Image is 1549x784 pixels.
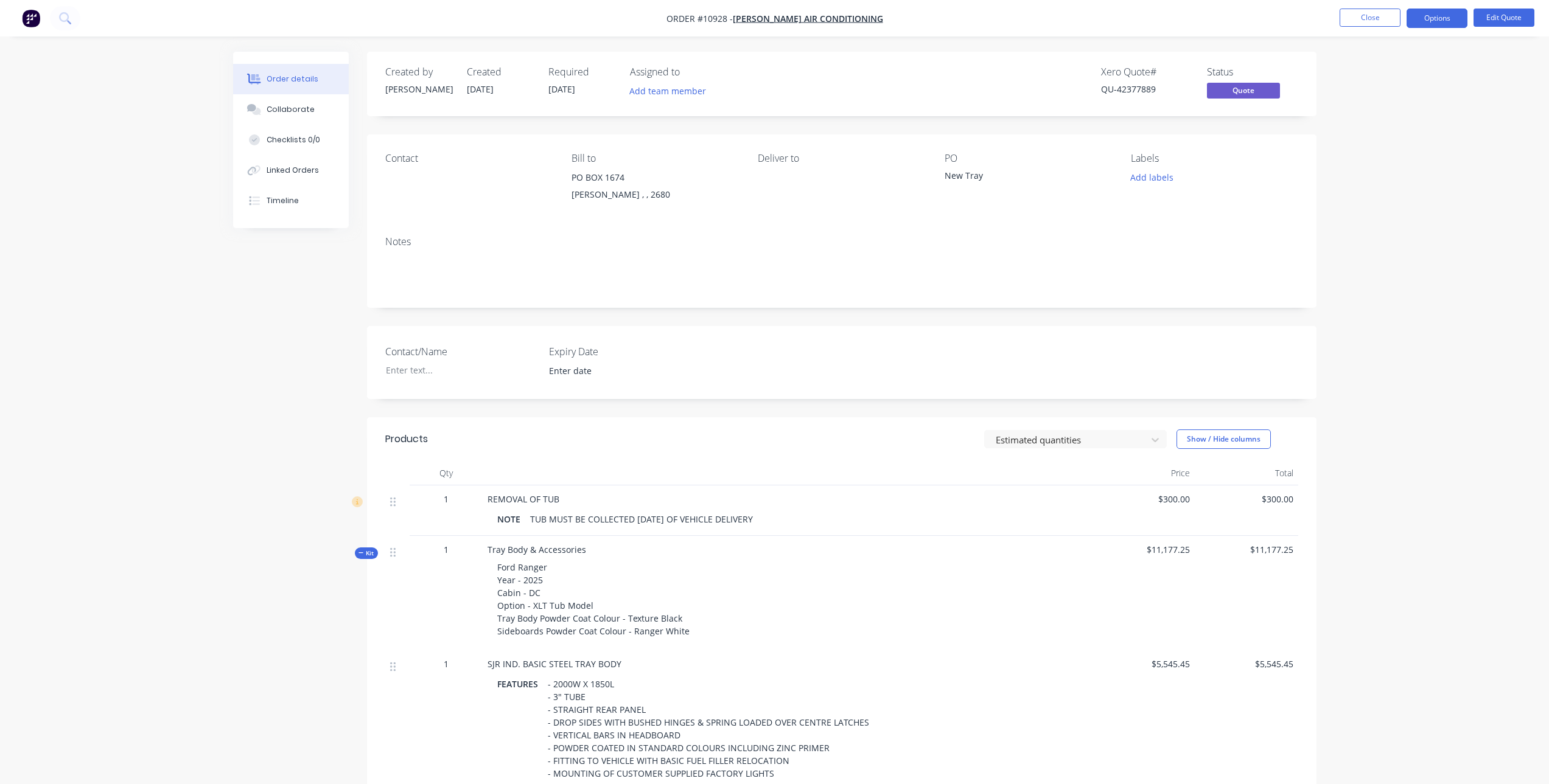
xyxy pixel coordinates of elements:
div: Total [1195,461,1298,485]
span: REMOVAL OF TUB [488,493,559,505]
button: Show / Hide columns [1177,429,1271,449]
button: Linked Orders [233,155,349,186]
div: Products [385,432,428,446]
div: PO [945,153,1111,164]
span: SJR IND. BASIC STEEL TRAY BODY [488,658,621,670]
div: Collaborate [267,104,315,115]
a: [PERSON_NAME] Air Conditioning [733,13,883,24]
span: Tray Body & Accessories [488,544,586,555]
input: Enter date [540,362,692,380]
button: Kit [355,547,378,559]
label: Expiry Date [549,344,701,359]
div: - 2000W X 1850L - 3" TUBE - STRAIGHT REAR PANEL - DROP SIDES WITH BUSHED HINGES & SPRING LOADED O... [543,675,874,782]
div: Bill to [572,153,738,164]
div: TUB MUST BE COLLECTED [DATE] OF VEHICLE DELIVERY [525,510,758,528]
div: New Tray [945,169,1097,186]
div: Linked Orders [267,165,319,176]
div: Order details [267,74,318,85]
div: QU-42377889 [1101,83,1192,95]
div: Contact [385,153,552,164]
span: Quote [1207,83,1280,98]
div: Labels [1131,153,1298,164]
span: Kit [358,549,374,558]
button: Add labels [1124,169,1180,186]
button: Options [1407,9,1467,28]
div: Assigned to [630,66,752,78]
span: Ford Ranger Year - 2025 Cabin - DC Option - XLT Tub Model Tray Body Powder Coat Colour - Texture ... [497,561,690,637]
button: Checklists 0/0 [233,125,349,155]
div: Created by [385,66,452,78]
div: Deliver to [758,153,925,164]
span: [DATE] [467,83,494,95]
div: [PERSON_NAME] , , 2680 [572,186,738,203]
div: [PERSON_NAME] [385,83,452,95]
img: Factory [22,9,40,27]
div: Price [1091,461,1195,485]
span: $5,545.45 [1096,657,1190,670]
span: $11,177.25 [1096,543,1190,556]
button: Collaborate [233,94,349,125]
div: Qty [410,461,483,485]
span: $11,177.25 [1200,543,1293,556]
span: [DATE] [548,83,575,95]
span: $300.00 [1096,493,1190,505]
span: $300.00 [1200,493,1293,505]
span: 1 [444,543,449,556]
div: Checklists 0/0 [267,134,320,145]
button: Edit Quote [1474,9,1534,27]
div: NOTE [497,510,525,528]
div: Timeline [267,195,299,206]
div: Notes [385,236,1298,248]
div: Xero Quote # [1101,66,1192,78]
div: PO BOX 1674 [572,169,738,186]
div: FEATURES [497,675,543,693]
div: PO BOX 1674[PERSON_NAME] , , 2680 [572,169,738,208]
span: 1 [444,493,449,505]
label: Contact/Name [385,344,537,359]
div: Created [467,66,534,78]
span: $5,545.45 [1200,657,1293,670]
div: Status [1207,66,1298,78]
span: Order #10928 - [666,13,733,24]
button: Timeline [233,186,349,216]
button: Add team member [630,83,713,99]
button: Order details [233,64,349,94]
button: Close [1340,9,1400,27]
span: 1 [444,657,449,670]
div: Required [548,66,615,78]
button: Add team member [623,83,712,99]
